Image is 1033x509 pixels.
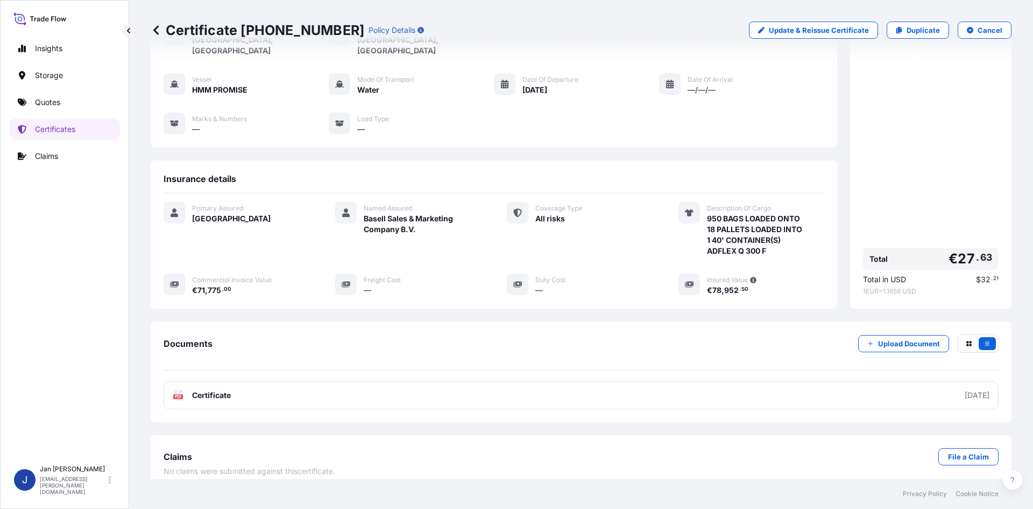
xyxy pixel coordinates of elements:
[164,173,236,184] span: Insurance details
[535,213,565,224] span: All risks
[769,25,869,36] p: Update & Reissue Certificate
[205,287,208,294] span: ,
[907,25,940,36] p: Duplicate
[721,287,724,294] span: ,
[724,287,739,294] span: 952
[22,475,27,485] span: J
[707,276,748,284] span: Insured Value
[948,451,989,462] p: File a Claim
[357,85,379,95] span: Water
[175,395,182,399] text: PDF
[35,151,58,162] p: Claims
[993,277,999,281] span: 21
[192,85,247,95] span: HMM PROMISE
[958,252,974,266] span: 27
[164,466,335,477] span: No claims were submitted against this certificate .
[364,213,481,235] span: Basell Sales & Marketing Company B.V.
[707,213,802,256] span: 950 BAGS LOADED ONTO 18 PALLETS LOADED INTO 1 40' CONTAINER(S) ADFLEX Q 300 F
[9,118,120,140] a: Certificates
[938,448,999,465] a: File a Claim
[863,274,906,285] span: Total in USD
[887,22,949,39] a: Duplicate
[981,276,990,283] span: 32
[192,390,231,401] span: Certificate
[980,254,992,261] span: 63
[535,276,565,284] span: Duty Cost
[192,75,211,84] span: Vessel
[991,277,993,281] span: .
[40,476,107,495] p: [EMAIL_ADDRESS][PERSON_NAME][DOMAIN_NAME]
[976,276,981,283] span: $
[863,287,999,296] span: 1 EUR = 1.1658 USD
[522,75,578,84] span: Date of Departure
[522,85,547,95] span: [DATE]
[192,276,272,284] span: Commercial Invoice Value
[858,335,949,352] button: Upload Document
[965,390,989,401] div: [DATE]
[9,92,120,113] a: Quotes
[688,85,716,95] span: —/—/—
[164,338,213,349] span: Documents
[151,22,364,39] p: Certificate [PHONE_NUMBER]
[958,22,1011,39] button: Cancel
[35,97,60,108] p: Quotes
[535,285,543,296] span: —
[741,288,748,291] span: 50
[208,287,221,294] span: 775
[903,490,947,498] a: Privacy Policy
[364,285,371,296] span: —
[9,38,120,59] a: Insights
[192,124,200,135] span: —
[749,22,878,39] a: Update & Reissue Certificate
[197,287,205,294] span: 71
[535,204,582,213] span: Coverage Type
[222,288,223,291] span: .
[364,276,401,284] span: Freight Cost
[976,254,979,261] span: .
[364,204,412,213] span: Named Assured
[192,287,197,294] span: €
[192,213,271,224] span: [GEOGRAPHIC_DATA]
[357,115,389,123] span: Load Type
[9,145,120,167] a: Claims
[164,451,192,462] span: Claims
[369,25,415,36] p: Policy Details
[869,254,888,264] span: Total
[707,287,712,294] span: €
[192,204,243,213] span: Primary Assured
[35,70,63,81] p: Storage
[192,115,247,123] span: Marks & Numbers
[878,338,940,349] p: Upload Document
[688,75,733,84] span: Date of Arrival
[978,25,1002,36] p: Cancel
[949,252,958,266] span: €
[712,287,721,294] span: 78
[9,65,120,86] a: Storage
[164,381,999,409] a: PDFCertificate[DATE]
[707,204,771,213] span: Description Of Cargo
[224,288,231,291] span: 00
[40,465,107,473] p: Jan [PERSON_NAME]
[357,75,414,84] span: Mode of Transport
[956,490,999,498] a: Cookie Notice
[35,124,75,135] p: Certificates
[739,288,741,291] span: .
[35,43,62,54] p: Insights
[357,124,365,135] span: —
